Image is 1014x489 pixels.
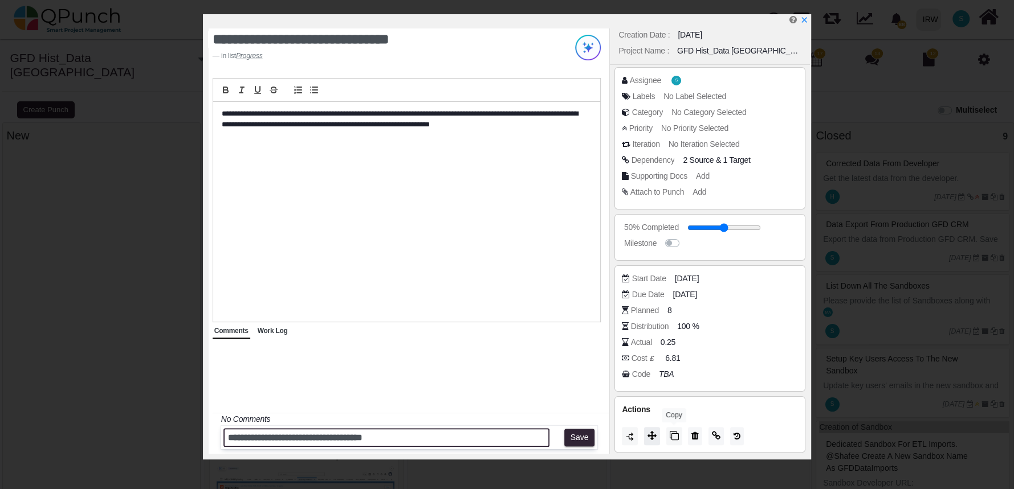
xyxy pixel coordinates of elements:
span: 6.81 [665,352,680,364]
div: Labels [633,91,655,102]
u: Progress [236,52,263,60]
i: TBA [659,369,674,379]
div: GFD Hist_Data [GEOGRAPHIC_DATA] [677,45,801,57]
span: Add [696,171,710,180]
span: No Priority Selected [661,124,728,133]
div: Project Name : [618,45,669,57]
button: Delete [688,427,702,445]
div: Planned [631,305,659,317]
span: <div class="badge badge-secondary"> Import to Sandbox FS</div> [723,155,751,165]
span: No Category Selected [671,108,746,117]
div: Milestone [624,237,657,249]
svg: x [800,16,808,24]
div: Distribution [631,320,669,332]
div: Cost [632,352,657,364]
div: Start Date [632,273,666,285]
span: Work Log [258,327,288,335]
div: Due Date [632,289,665,301]
span: 100 % [677,320,699,332]
div: Supporting Docs [631,170,687,182]
div: [DATE] [678,29,702,41]
span: Comments [214,327,249,335]
div: Actual [631,336,652,348]
span: & [683,154,750,166]
img: Try writing with AI [575,35,601,60]
span: 0.25 [661,336,675,348]
span: [DATE] [673,289,697,301]
cite: Source Title [236,52,263,60]
button: Save [564,429,594,447]
div: 50% Completed [624,221,679,233]
div: Iteration [633,138,660,150]
button: Duration should be greater than 1 day to split [622,427,638,445]
button: History [730,427,744,445]
div: Category [632,106,663,118]
div: Attach to Punch [630,186,685,198]
div: Assignee [630,75,661,87]
span: [DATE] [675,273,699,285]
a: x [800,15,808,24]
span: Actions [622,405,650,414]
span: S [675,79,678,83]
span: Shafee.jan [671,76,681,85]
b: £ [650,354,654,363]
i: Help [789,15,796,24]
div: Dependency [632,154,675,166]
div: Priority [629,122,653,134]
i: No Comments [221,414,270,424]
span: <div class="badge badge-secondary"> Review import file before import to Sandbox FS</div><div clas... [683,155,714,165]
button: Copy Link [708,427,724,445]
div: Code [632,368,650,380]
span: No Iteration Selected [669,139,740,149]
span: 8 [667,305,672,317]
img: LaQAAAABJRU5ErkJggg== [625,432,635,442]
span: Add [693,187,706,196]
button: Move [644,427,660,445]
div: Copy [662,408,686,422]
div: Creation Date : [618,29,670,41]
span: No Label Selected [663,92,726,101]
footer: in list [213,51,534,61]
